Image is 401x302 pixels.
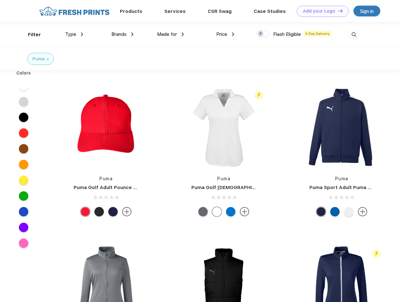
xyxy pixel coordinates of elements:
a: Puma Golf [DEMOGRAPHIC_DATA]' Icon Golf Polo [191,185,308,190]
img: func=resize&h=266 [182,86,266,169]
span: 5 Day Delivery [303,31,331,36]
img: dropdown.png [131,32,133,36]
img: fo%20logo%202.webp [37,6,111,17]
div: High Risk Red [81,207,90,216]
img: flash_active_toggle.svg [372,249,381,258]
div: Lapis Blue [330,207,340,216]
img: flash_active_toggle.svg [255,91,263,99]
span: Made for [157,31,177,37]
img: desktop_search.svg [349,30,359,40]
img: func=resize&h=266 [300,86,384,169]
a: Sign in [353,6,380,16]
div: Puma [32,56,45,62]
div: Peacoat [316,207,326,216]
img: dropdown.png [182,32,184,36]
div: Add your Logo [303,8,335,14]
img: more.svg [122,207,132,216]
a: Puma [217,176,230,181]
div: Filter [28,31,41,38]
span: Price [216,31,227,37]
span: Flash Eligible [273,31,301,37]
a: Puma [99,176,113,181]
div: Quiet Shade [198,207,208,216]
img: filter_cancel.svg [47,58,49,60]
img: func=resize&h=266 [64,86,148,169]
div: Peacoat [108,207,118,216]
div: Puma Black [94,207,104,216]
span: Brands [111,31,127,37]
img: dropdown.png [232,32,234,36]
a: Products [120,8,142,14]
img: more.svg [358,207,367,216]
div: Lapis Blue [226,207,235,216]
img: more.svg [240,207,249,216]
div: Sign in [360,8,374,15]
div: White and Quiet Shade [344,207,353,216]
a: Puma Golf Adult Pounce Adjustable Cap [74,185,170,190]
img: dropdown.png [81,32,83,36]
span: Type [65,31,76,37]
a: Services [164,8,186,14]
div: Colors [12,70,36,76]
a: Puma [335,176,348,181]
img: DT [338,9,343,13]
a: CSR Swag [208,8,232,14]
div: Bright White [212,207,222,216]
